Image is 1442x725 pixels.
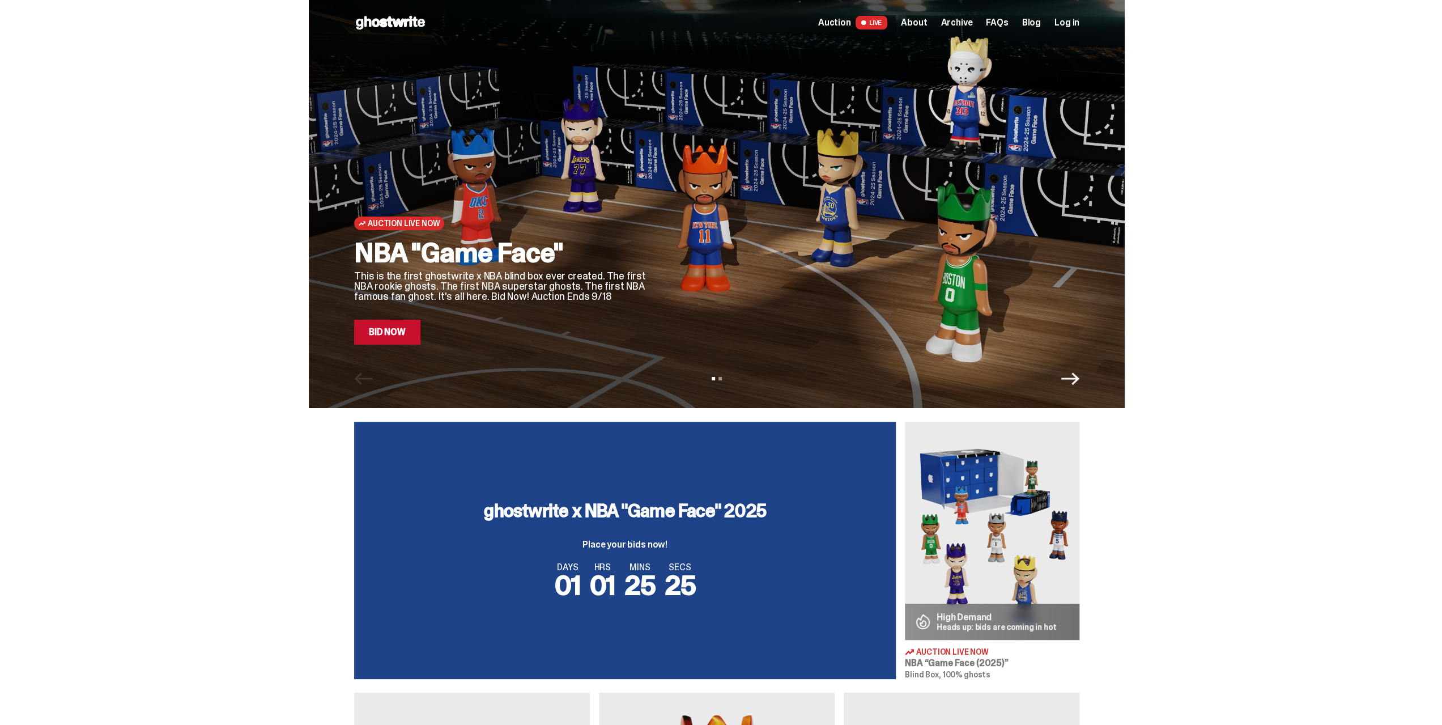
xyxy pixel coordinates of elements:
[354,320,420,345] a: Bid Now
[368,219,440,228] span: Auction Live Now
[1022,18,1041,27] a: Blog
[665,563,696,572] span: SECS
[1061,370,1079,388] button: Next
[354,271,649,302] p: This is the first ghostwrite x NBA blind box ever created. The first NBA rookie ghosts. The first...
[905,422,1079,679] a: Game Face (2025) High Demand Heads up: bids are coming in hot Auction Live Now
[905,422,1079,640] img: Game Face (2025)
[941,18,972,27] a: Archive
[718,377,722,380] button: View slide 2
[665,567,696,603] span: 25
[555,563,581,572] span: DAYS
[937,613,1057,622] p: High Demand
[354,239,649,266] h2: NBA "Game Face"
[484,540,766,549] p: Place your bids now!
[901,18,927,27] a: About
[818,18,851,27] span: Auction
[916,648,989,656] span: Auction Live Now
[942,669,990,680] span: 100% ghosts
[712,377,715,380] button: View slide 1
[555,567,581,603] span: 01
[905,669,941,680] span: Blind Box,
[589,563,615,572] span: HRS
[484,502,766,520] h3: ghostwrite x NBA "Game Face" 2025
[624,567,656,603] span: 25
[589,567,615,603] span: 01
[1054,18,1079,27] a: Log in
[937,623,1057,631] p: Heads up: bids are coming in hot
[818,16,887,29] a: Auction LIVE
[856,16,888,29] span: LIVE
[905,659,1079,668] h3: NBA “Game Face (2025)”
[986,18,1008,27] a: FAQs
[624,563,656,572] span: MINS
